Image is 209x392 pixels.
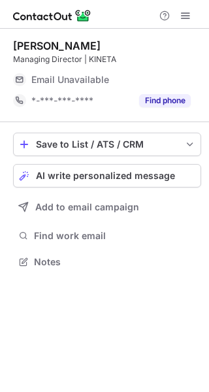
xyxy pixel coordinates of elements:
[139,94,191,107] button: Reveal Button
[13,253,201,271] button: Notes
[31,74,109,86] span: Email Unavailable
[36,171,175,181] span: AI write personalized message
[13,195,201,219] button: Add to email campaign
[13,54,201,65] div: Managing Director | KINETA
[36,139,178,150] div: Save to List / ATS / CRM
[13,227,201,245] button: Find work email
[13,164,201,188] button: AI write personalized message
[34,230,196,242] span: Find work email
[13,133,201,156] button: save-profile-one-click
[13,8,91,24] img: ContactOut v5.3.10
[35,202,139,212] span: Add to email campaign
[13,39,101,52] div: [PERSON_NAME]
[34,256,196,268] span: Notes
